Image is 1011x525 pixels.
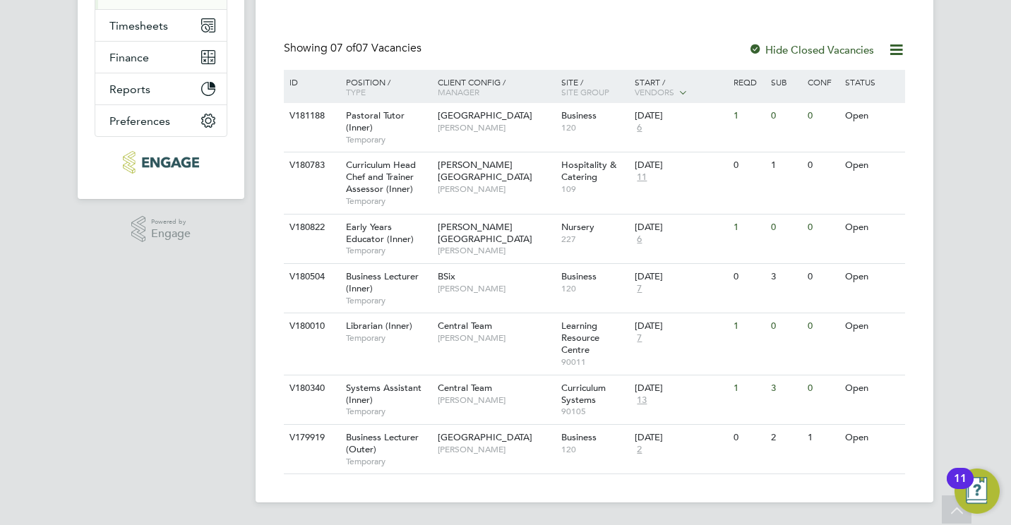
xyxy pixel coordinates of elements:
[635,271,726,283] div: [DATE]
[561,320,599,356] span: Learning Resource Centre
[954,478,967,497] div: 11
[767,264,804,290] div: 3
[635,320,726,332] div: [DATE]
[151,216,191,228] span: Powered by
[730,264,767,290] div: 0
[804,264,841,290] div: 0
[346,159,416,195] span: Curriculum Head Chef and Trainer Assessor (Inner)
[635,159,726,171] div: [DATE]
[286,375,335,402] div: V180340
[842,70,903,94] div: Status
[635,283,644,295] span: 7
[842,152,903,179] div: Open
[767,215,804,241] div: 0
[561,86,609,97] span: Site Group
[438,270,455,282] span: BSix
[730,70,767,94] div: Reqd
[561,270,597,282] span: Business
[109,19,168,32] span: Timesheets
[123,151,198,174] img: educationmattersgroup-logo-retina.png
[767,70,804,94] div: Sub
[635,234,644,246] span: 6
[635,332,644,344] span: 7
[561,159,616,183] span: Hospitality & Catering
[434,70,558,104] div: Client Config /
[561,406,628,417] span: 90105
[730,215,767,241] div: 1
[346,270,419,294] span: Business Lecturer (Inner)
[151,228,191,240] span: Engage
[635,444,644,456] span: 2
[109,114,170,128] span: Preferences
[561,444,628,455] span: 120
[804,375,841,402] div: 0
[438,283,554,294] span: [PERSON_NAME]
[95,105,227,136] button: Preferences
[631,70,730,105] div: Start /
[346,295,431,306] span: Temporary
[286,152,335,179] div: V180783
[95,42,227,73] button: Finance
[842,425,903,451] div: Open
[95,10,227,41] button: Timesheets
[730,425,767,451] div: 0
[561,183,628,195] span: 109
[95,151,227,174] a: Go to home page
[346,320,412,332] span: Librarian (Inner)
[730,375,767,402] div: 1
[561,109,597,121] span: Business
[955,469,1000,514] button: Open Resource Center, 11 new notifications
[767,375,804,402] div: 3
[767,425,804,451] div: 2
[109,83,150,96] span: Reports
[438,86,479,97] span: Manager
[346,406,431,417] span: Temporary
[635,382,726,394] div: [DATE]
[561,122,628,133] span: 120
[438,159,532,183] span: [PERSON_NAME][GEOGRAPHIC_DATA]
[438,431,532,443] span: [GEOGRAPHIC_DATA]
[286,103,335,129] div: V181188
[438,394,554,406] span: [PERSON_NAME]
[635,222,726,234] div: [DATE]
[330,41,356,55] span: 07 of
[561,431,597,443] span: Business
[438,444,554,455] span: [PERSON_NAME]
[635,86,674,97] span: Vendors
[95,73,227,104] button: Reports
[438,183,554,195] span: [PERSON_NAME]
[561,221,594,233] span: Nursery
[804,152,841,179] div: 0
[635,432,726,444] div: [DATE]
[346,456,431,467] span: Temporary
[438,245,554,256] span: [PERSON_NAME]
[131,216,191,243] a: Powered byEngage
[804,215,841,241] div: 0
[286,425,335,451] div: V179919
[346,195,431,207] span: Temporary
[767,313,804,339] div: 0
[842,313,903,339] div: Open
[842,264,903,290] div: Open
[730,103,767,129] div: 1
[438,382,492,394] span: Central Team
[346,431,419,455] span: Business Lecturer (Outer)
[804,313,841,339] div: 0
[804,103,841,129] div: 0
[286,70,335,94] div: ID
[842,375,903,402] div: Open
[767,103,804,129] div: 0
[346,245,431,256] span: Temporary
[635,110,726,122] div: [DATE]
[635,122,644,134] span: 6
[767,152,804,179] div: 1
[748,43,874,56] label: Hide Closed Vacancies
[286,215,335,241] div: V180822
[438,122,554,133] span: [PERSON_NAME]
[561,234,628,245] span: 227
[730,313,767,339] div: 1
[730,152,767,179] div: 0
[346,221,414,245] span: Early Years Educator (Inner)
[804,70,841,94] div: Conf
[635,171,649,183] span: 11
